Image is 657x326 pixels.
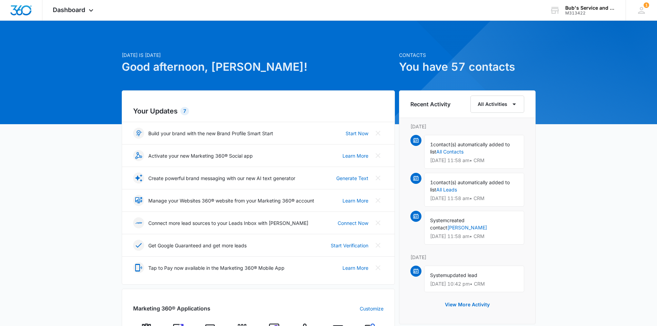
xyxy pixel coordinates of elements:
h2: Marketing 360® Applications [133,304,210,313]
span: System [430,217,447,223]
button: Close [372,195,384,206]
span: 1 [430,179,433,185]
a: All Contacts [436,149,464,155]
a: Learn More [342,152,368,159]
a: All Leads [436,187,457,192]
button: Close [372,217,384,228]
a: Learn More [342,264,368,271]
p: [DATE] 11:58 am • CRM [430,234,518,239]
a: Generate Text [336,175,368,182]
div: 7 [180,107,189,115]
button: Close [372,240,384,251]
a: Learn More [342,197,368,204]
p: [DATE] 11:58 am • CRM [430,158,518,163]
p: [DATE] 10:42 pm • CRM [430,281,518,286]
h2: Your Updates [133,106,384,116]
button: Close [372,262,384,273]
span: Dashboard [53,6,85,13]
button: All Activities [470,96,524,113]
h1: You have 57 contacts [399,59,536,75]
span: 1 [430,141,433,147]
span: 1 [644,2,649,8]
p: [DATE] [410,123,524,130]
button: View More Activity [438,296,497,313]
p: [DATE] is [DATE] [122,51,395,59]
span: contact(s) automatically added to list [430,141,510,155]
p: Contacts [399,51,536,59]
p: Connect more lead sources to your Leads Inbox with [PERSON_NAME] [148,219,308,227]
span: created contact [430,217,465,230]
div: account name [565,5,616,11]
h1: Good afternoon, [PERSON_NAME]! [122,59,395,75]
a: Start Now [346,130,368,137]
p: Get Google Guaranteed and get more leads [148,242,247,249]
a: Connect Now [338,219,368,227]
p: Create powerful brand messaging with our new AI text generator [148,175,295,182]
span: updated lead [447,272,477,278]
button: Close [372,150,384,161]
div: account id [565,11,616,16]
span: contact(s) automatically added to list [430,179,510,192]
p: [DATE] [410,254,524,261]
h6: Recent Activity [410,100,450,108]
button: Close [372,128,384,139]
button: Close [372,172,384,184]
p: Build your brand with the new Brand Profile Smart Start [148,130,273,137]
a: [PERSON_NAME] [447,225,487,230]
a: Customize [360,305,384,312]
p: Manage your Websites 360® website from your Marketing 360® account [148,197,314,204]
a: Start Verification [331,242,368,249]
div: notifications count [644,2,649,8]
p: [DATE] 11:58 am • CRM [430,196,518,201]
p: Activate your new Marketing 360® Social app [148,152,253,159]
p: Tap to Pay now available in the Marketing 360® Mobile App [148,264,285,271]
span: System [430,272,447,278]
